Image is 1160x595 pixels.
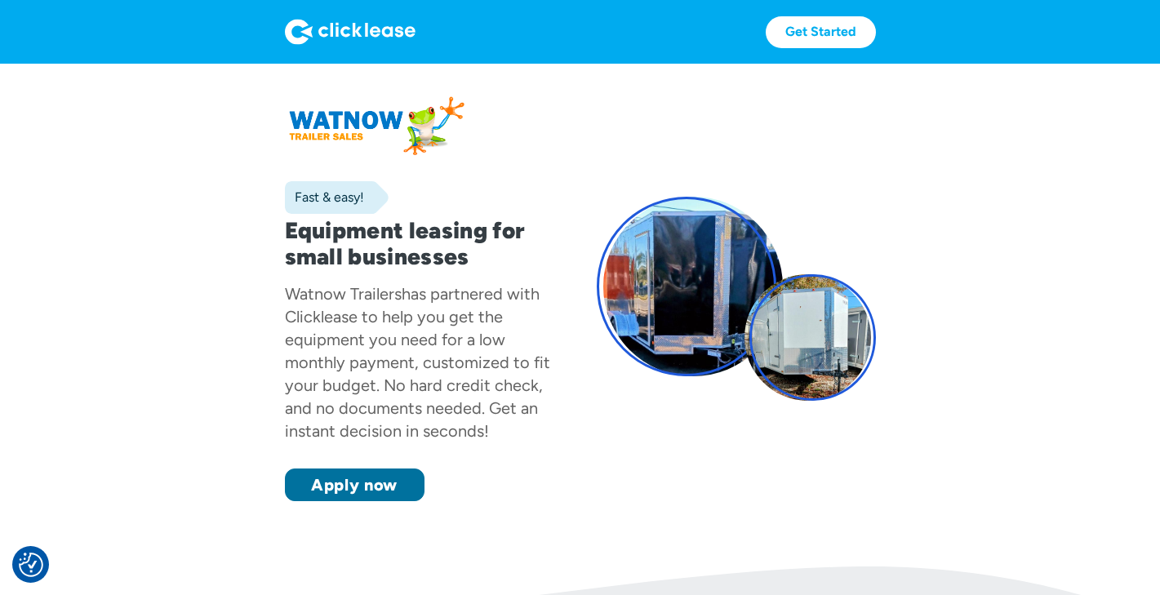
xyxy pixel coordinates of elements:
[19,553,43,577] img: Revisit consent button
[285,284,402,304] div: Watnow Trailers
[285,19,416,45] img: Logo
[285,189,364,206] div: Fast & easy!
[285,468,424,501] a: Apply now
[19,553,43,577] button: Consent Preferences
[766,16,876,48] a: Get Started
[285,217,564,269] h1: Equipment leasing for small businesses
[285,284,550,441] div: has partnered with Clicklease to help you get the equipment you need for a low monthly payment, c...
